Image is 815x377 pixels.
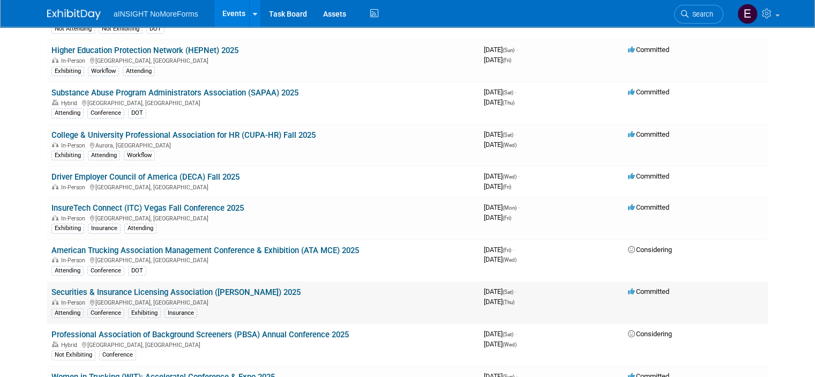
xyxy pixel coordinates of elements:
[61,342,80,349] span: Hybrid
[52,142,58,147] img: In-Person Event
[165,308,197,318] div: Insurance
[503,331,513,337] span: (Sat)
[61,299,88,306] span: In-Person
[503,342,517,348] span: (Wed)
[628,172,669,180] span: Committed
[503,184,511,190] span: (Fri)
[503,90,513,95] span: (Sat)
[51,298,475,306] div: [GEOGRAPHIC_DATA], [GEOGRAPHIC_DATA]
[51,340,475,349] div: [GEOGRAPHIC_DATA], [GEOGRAPHIC_DATA]
[484,172,520,180] span: [DATE]
[51,130,316,140] a: College & University Professional Association for HR (CUPA-HR) Fall 2025
[484,98,514,106] span: [DATE]
[88,224,121,233] div: Insurance
[515,287,517,295] span: -
[61,215,88,222] span: In-Person
[503,100,514,106] span: (Thu)
[51,224,84,233] div: Exhibiting
[61,257,88,264] span: In-Person
[484,141,517,149] span: [DATE]
[114,10,198,18] span: aINSIGHT NoMoreForms
[61,57,88,64] span: In-Person
[484,330,517,338] span: [DATE]
[515,88,517,96] span: -
[51,56,475,64] div: [GEOGRAPHIC_DATA], [GEOGRAPHIC_DATA]
[484,246,514,254] span: [DATE]
[737,4,758,24] img: Eric Guimond
[51,88,298,98] a: Substance Abuse Program Administrators Association (SAPAA) 2025
[516,46,518,54] span: -
[628,46,669,54] span: Committed
[484,130,517,138] span: [DATE]
[51,46,238,55] a: Higher Education Protection Network (HEPNet) 2025
[99,24,143,34] div: Not Exhibiting
[51,308,84,318] div: Attending
[513,246,514,254] span: -
[503,142,517,148] span: (Wed)
[51,330,349,339] a: Professional Association of Background Screeners (PBSA) Annual Conference 2025
[128,266,146,276] div: DOT
[484,203,520,211] span: [DATE]
[484,340,517,348] span: [DATE]
[51,141,475,149] div: Aurora, [GEOGRAPHIC_DATA]
[52,257,58,262] img: In-Person Event
[51,266,84,276] div: Attending
[628,203,669,211] span: Committed
[51,287,301,297] a: Securities & Insurance Licensing Association ([PERSON_NAME]) 2025
[52,184,58,189] img: In-Person Event
[503,132,513,138] span: (Sat)
[518,172,520,180] span: -
[503,47,514,53] span: (Sun)
[515,130,517,138] span: -
[51,213,475,222] div: [GEOGRAPHIC_DATA], [GEOGRAPHIC_DATA]
[51,24,95,34] div: Not Attending
[87,108,124,118] div: Conference
[61,100,80,107] span: Hybrid
[51,246,359,255] a: American Trucking Association Management Conference & Exhibition (ATA MCE) 2025
[628,330,672,338] span: Considering
[674,5,723,24] a: Search
[124,151,155,160] div: Workflow
[503,205,517,211] span: (Mon)
[51,172,240,182] a: Driver Employer Council of America (DECA) Fall 2025
[88,151,120,160] div: Attending
[484,182,511,190] span: [DATE]
[628,246,672,254] span: Considering
[484,56,511,64] span: [DATE]
[51,182,475,191] div: [GEOGRAPHIC_DATA], [GEOGRAPHIC_DATA]
[128,308,161,318] div: Exhibiting
[51,255,475,264] div: [GEOGRAPHIC_DATA], [GEOGRAPHIC_DATA]
[518,203,520,211] span: -
[88,66,119,76] div: Workflow
[503,289,513,295] span: (Sat)
[503,247,511,253] span: (Fri)
[484,298,514,306] span: [DATE]
[128,108,146,118] div: DOT
[146,24,165,34] div: DOT
[124,224,156,233] div: Attending
[123,66,155,76] div: Attending
[52,342,58,347] img: Hybrid Event
[51,203,244,213] a: InsureTech Connect (ITC) Vegas Fall Conference 2025
[47,9,101,20] img: ExhibitDay
[52,215,58,220] img: In-Person Event
[503,257,517,263] span: (Wed)
[484,88,517,96] span: [DATE]
[484,46,518,54] span: [DATE]
[503,299,514,305] span: (Thu)
[484,287,517,295] span: [DATE]
[52,57,58,63] img: In-Person Event
[628,88,669,96] span: Committed
[52,100,58,105] img: Hybrid Event
[628,130,669,138] span: Committed
[52,299,58,305] img: In-Person Event
[503,57,511,63] span: (Fri)
[484,255,517,263] span: [DATE]
[51,98,475,107] div: [GEOGRAPHIC_DATA], [GEOGRAPHIC_DATA]
[51,350,95,360] div: Not Exhibiting
[87,308,124,318] div: Conference
[61,142,88,149] span: In-Person
[51,108,84,118] div: Attending
[628,287,669,295] span: Committed
[99,350,136,360] div: Conference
